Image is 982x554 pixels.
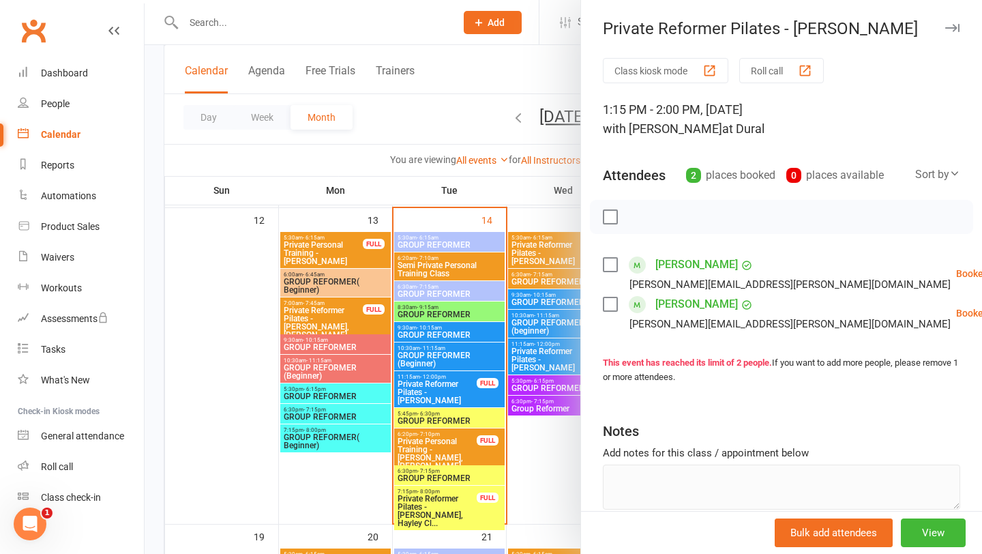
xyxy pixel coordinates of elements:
[629,276,951,293] div: [PERSON_NAME][EMAIL_ADDRESS][PERSON_NAME][DOMAIN_NAME]
[655,293,738,315] a: [PERSON_NAME]
[18,89,144,119] a: People
[603,422,639,441] div: Notes
[41,98,70,109] div: People
[41,461,73,472] div: Roll call
[603,121,722,136] span: with [PERSON_NAME]
[41,492,101,503] div: Class check-in
[901,519,966,547] button: View
[603,58,728,83] button: Class kiosk mode
[581,19,982,38] div: Private Reformer Pilates - [PERSON_NAME]
[655,254,738,276] a: [PERSON_NAME]
[739,58,824,83] button: Roll call
[14,508,46,540] iframe: Intercom live chat
[18,58,144,89] a: Dashboard
[41,344,65,355] div: Tasks
[603,356,960,385] div: If you want to add more people, please remove 1 or more attendees.
[18,181,144,212] a: Automations
[42,508,53,519] span: 1
[603,445,960,461] div: Add notes for this class / appointment below
[18,304,144,334] a: Assessments
[722,121,764,136] span: at Dural
[686,168,701,183] div: 2
[18,273,144,304] a: Workouts
[41,431,124,441] div: General attendance
[18,482,144,513] a: Class kiosk mode
[18,150,144,181] a: Reports
[18,452,144,482] a: Roll call
[16,14,50,48] a: Clubworx
[18,242,144,273] a: Waivers
[18,334,144,365] a: Tasks
[41,221,100,232] div: Product Sales
[603,100,960,138] div: 1:15 PM - 2:00 PM, [DATE]
[41,375,90,385] div: What's New
[18,421,144,452] a: General attendance kiosk mode
[41,282,82,293] div: Workouts
[41,129,80,140] div: Calendar
[41,252,74,263] div: Waivers
[41,313,108,324] div: Assessments
[41,160,74,171] div: Reports
[41,68,88,78] div: Dashboard
[18,365,144,396] a: What's New
[18,212,144,242] a: Product Sales
[603,358,772,368] strong: This event has reached its limit of 2 people.
[18,119,144,150] a: Calendar
[786,168,801,183] div: 0
[629,315,951,333] div: [PERSON_NAME][EMAIL_ADDRESS][PERSON_NAME][DOMAIN_NAME]
[686,166,775,185] div: places booked
[775,519,893,547] button: Bulk add attendees
[603,166,666,185] div: Attendees
[786,166,884,185] div: places available
[41,190,96,201] div: Automations
[915,166,960,184] div: Sort by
